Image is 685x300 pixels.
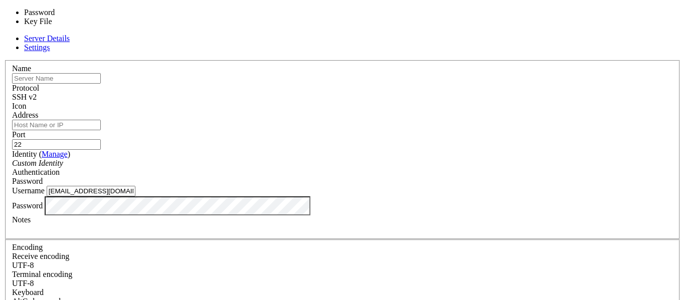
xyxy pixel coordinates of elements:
i: Custom Identity [12,159,63,167]
a: Server Details [24,34,70,43]
li: Password [24,8,107,17]
a: Manage [42,150,68,158]
label: Keyboard [12,288,44,296]
label: Username [12,186,45,195]
label: Authentication [12,168,60,176]
input: Host Name or IP [12,120,101,130]
label: Notes [12,215,31,224]
label: Port [12,130,26,139]
label: Identity [12,150,70,158]
label: Password [12,201,43,209]
div: UTF-8 [12,279,673,288]
div: UTF-8 [12,261,673,270]
div: Custom Identity [12,159,673,168]
div: SSH v2 [12,93,673,102]
span: UTF-8 [12,279,34,287]
label: Set the expected encoding for data received from the host. If the encodings do not match, visual ... [12,252,69,260]
label: Address [12,111,38,119]
label: Icon [12,102,26,110]
li: Key File [24,17,107,26]
a: Settings [24,43,50,52]
label: Protocol [12,84,39,92]
span: SSH v2 [12,93,37,101]
label: Name [12,64,31,73]
input: Port Number [12,139,101,150]
div: Password [12,177,673,186]
label: Encoding [12,243,43,251]
span: ( ) [39,150,70,158]
input: Server Name [12,73,101,84]
input: Login Username [47,186,135,196]
span: Password [12,177,43,185]
span: UTF-8 [12,261,34,269]
label: The default terminal encoding. ISO-2022 enables character map translations (like graphics maps). ... [12,270,72,278]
